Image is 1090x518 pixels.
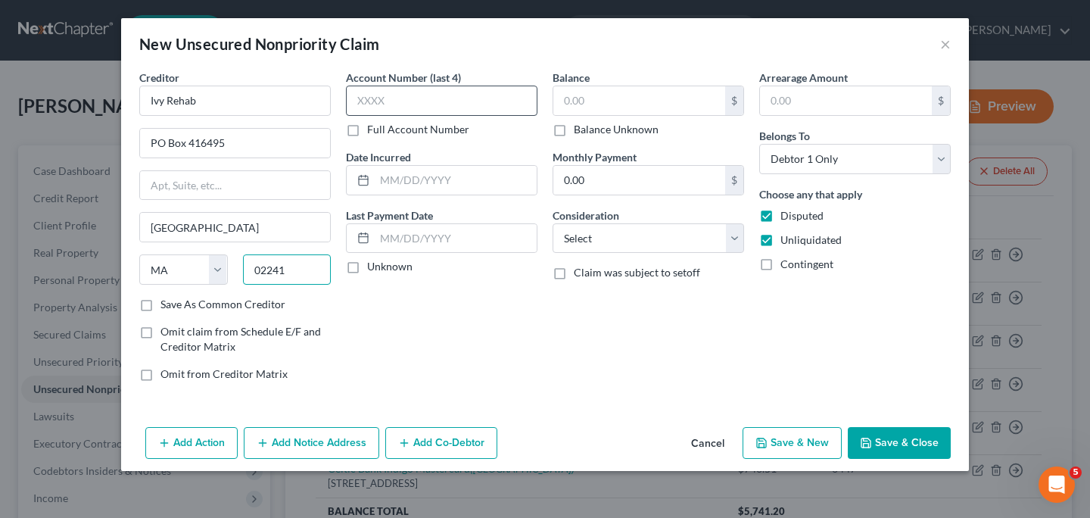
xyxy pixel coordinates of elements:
[160,367,288,380] span: Omit from Creditor Matrix
[932,86,950,115] div: $
[140,129,330,158] input: Enter address...
[759,129,810,142] span: Belongs To
[243,254,332,285] input: Enter zip...
[139,33,379,55] div: New Unsecured Nonpriority Claim
[553,149,637,165] label: Monthly Payment
[553,166,725,195] input: 0.00
[574,266,700,279] span: Claim was subject to setoff
[375,166,537,195] input: MM/DD/YYYY
[760,86,932,115] input: 0.00
[367,122,469,137] label: Full Account Number
[553,86,725,115] input: 0.00
[160,325,321,353] span: Omit claim from Schedule E/F and Creditor Matrix
[759,186,862,202] label: Choose any that apply
[574,122,659,137] label: Balance Unknown
[145,427,238,459] button: Add Action
[725,166,743,195] div: $
[140,213,330,242] input: Enter city...
[139,71,179,84] span: Creditor
[679,429,737,459] button: Cancel
[553,70,590,86] label: Balance
[140,171,330,200] input: Apt, Suite, etc...
[743,427,842,459] button: Save & New
[346,208,433,223] label: Last Payment Date
[780,209,824,222] span: Disputed
[346,86,537,116] input: XXXX
[780,257,833,270] span: Contingent
[160,297,285,312] label: Save As Common Creditor
[553,208,619,223] label: Consideration
[780,233,842,246] span: Unliquidated
[1039,467,1075,503] iframe: Intercom live chat
[1070,467,1082,479] span: 5
[346,70,461,86] label: Account Number (last 4)
[848,427,951,459] button: Save & Close
[244,427,379,459] button: Add Notice Address
[139,86,331,116] input: Search creditor by name...
[375,224,537,253] input: MM/DD/YYYY
[940,35,951,53] button: ×
[759,70,848,86] label: Arrearage Amount
[367,259,413,274] label: Unknown
[725,86,743,115] div: $
[385,427,497,459] button: Add Co-Debtor
[346,149,411,165] label: Date Incurred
